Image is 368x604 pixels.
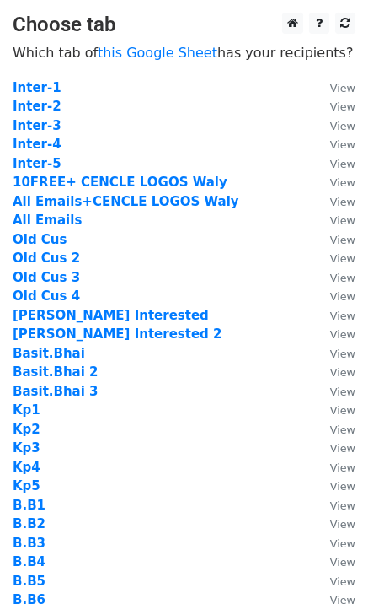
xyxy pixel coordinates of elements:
a: Inter-4 [13,137,61,152]
a: Inter-1 [13,80,61,95]
a: [PERSON_NAME] Interested 2 [13,326,222,342]
a: this Google Sheet [98,45,217,61]
a: Old Cus [13,232,67,247]
small: View [330,176,355,189]
a: View [313,175,355,190]
small: View [330,234,355,246]
small: View [330,386,355,398]
a: Kp5 [13,478,40,493]
a: View [313,402,355,418]
a: Inter-2 [13,99,61,114]
a: View [313,213,355,228]
a: All Emails [13,213,82,228]
iframe: Chat Widget [284,523,368,604]
a: View [313,308,355,323]
small: View [330,423,355,436]
p: Which tab of has your recipients? [13,44,355,62]
a: Kp4 [13,460,40,475]
a: View [313,270,355,285]
small: View [330,120,355,132]
small: View [330,138,355,151]
h3: Choose tab [13,13,355,37]
a: View [313,384,355,399]
a: Kp1 [13,402,40,418]
small: View [330,310,355,322]
a: View [313,137,355,152]
small: View [330,252,355,265]
small: View [330,348,355,360]
small: View [330,290,355,303]
a: Basit.Bhai 3 [13,384,99,399]
a: View [313,422,355,437]
a: View [313,460,355,475]
small: View [330,442,355,455]
small: View [330,272,355,284]
a: View [313,289,355,304]
strong: Inter-5 [13,156,61,171]
a: View [313,251,355,266]
a: [PERSON_NAME] Interested [13,308,209,323]
a: Old Cus 2 [13,251,80,266]
a: View [313,498,355,513]
a: 10FREE+ CENCLE LOGOS Waly [13,175,227,190]
a: Basit.Bhai 2 [13,364,99,380]
small: View [330,214,355,227]
strong: Old Cus 4 [13,289,80,304]
a: Inter-3 [13,118,61,133]
a: View [313,156,355,171]
a: B.B1 [13,498,45,513]
a: View [313,99,355,114]
a: B.B2 [13,516,45,531]
small: View [330,82,355,94]
a: View [313,478,355,493]
a: View [313,440,355,456]
a: View [313,516,355,531]
a: Kp3 [13,440,40,456]
a: View [313,346,355,361]
small: View [330,196,355,208]
a: B.B4 [13,554,45,569]
small: View [330,366,355,379]
a: View [313,364,355,380]
a: B.B3 [13,536,45,551]
a: View [313,326,355,342]
small: View [330,328,355,341]
small: View [330,518,355,531]
small: View [330,461,355,474]
small: View [330,480,355,493]
a: B.B5 [13,574,45,589]
a: View [313,232,355,247]
a: Basit.Bhai [13,346,85,361]
a: View [313,80,355,95]
a: All Emails+CENCLE LOGOS Waly [13,194,239,209]
small: View [330,158,355,170]
a: Old Cus 3 [13,270,80,285]
a: View [313,118,355,133]
small: View [330,100,355,113]
a: View [313,194,355,209]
